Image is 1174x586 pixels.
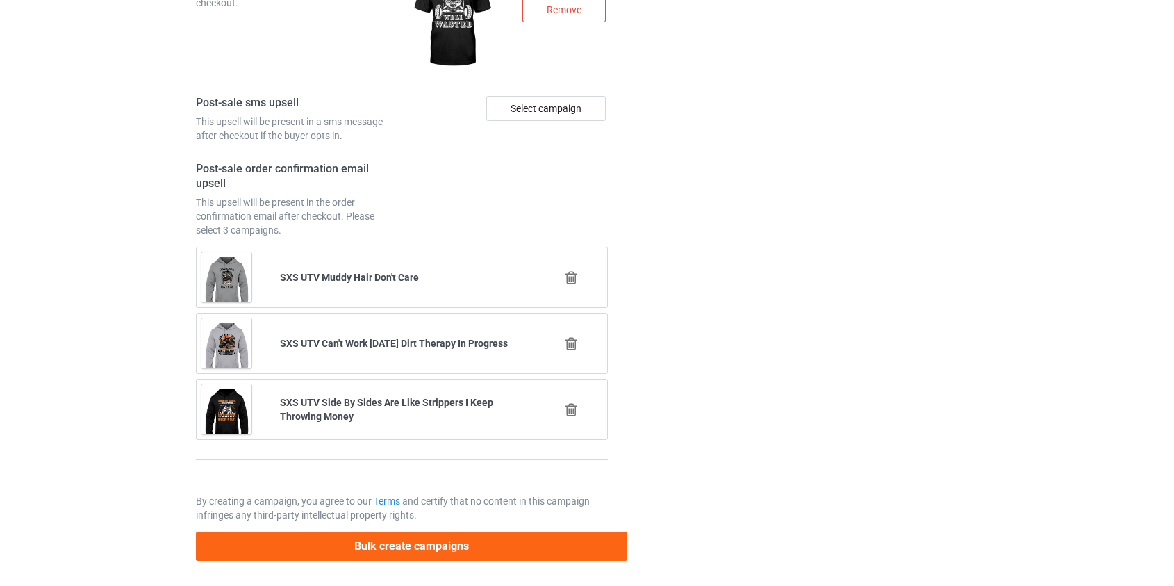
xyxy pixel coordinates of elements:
button: Bulk create campaigns [196,532,628,560]
h4: Post-sale order confirmation email upsell [196,162,397,190]
div: Select campaign [486,96,606,121]
b: SXS UTV Muddy Hair Don't Care [280,272,419,283]
div: This upsell will be present in a sms message after checkout if the buyer opts in. [196,115,397,143]
b: SXS UTV Side By Sides Are Like Strippers I Keep Throwing Money [280,397,493,422]
h4: Post-sale sms upsell [196,96,397,111]
div: This upsell will be present in the order confirmation email after checkout. Please select 3 campa... [196,195,397,237]
b: SXS UTV Can't Work [DATE] Dirt Therapy In Progress [280,338,508,349]
p: By creating a campaign, you agree to our and certify that no content in this campaign infringes a... [196,494,609,522]
a: Terms [374,496,400,507]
